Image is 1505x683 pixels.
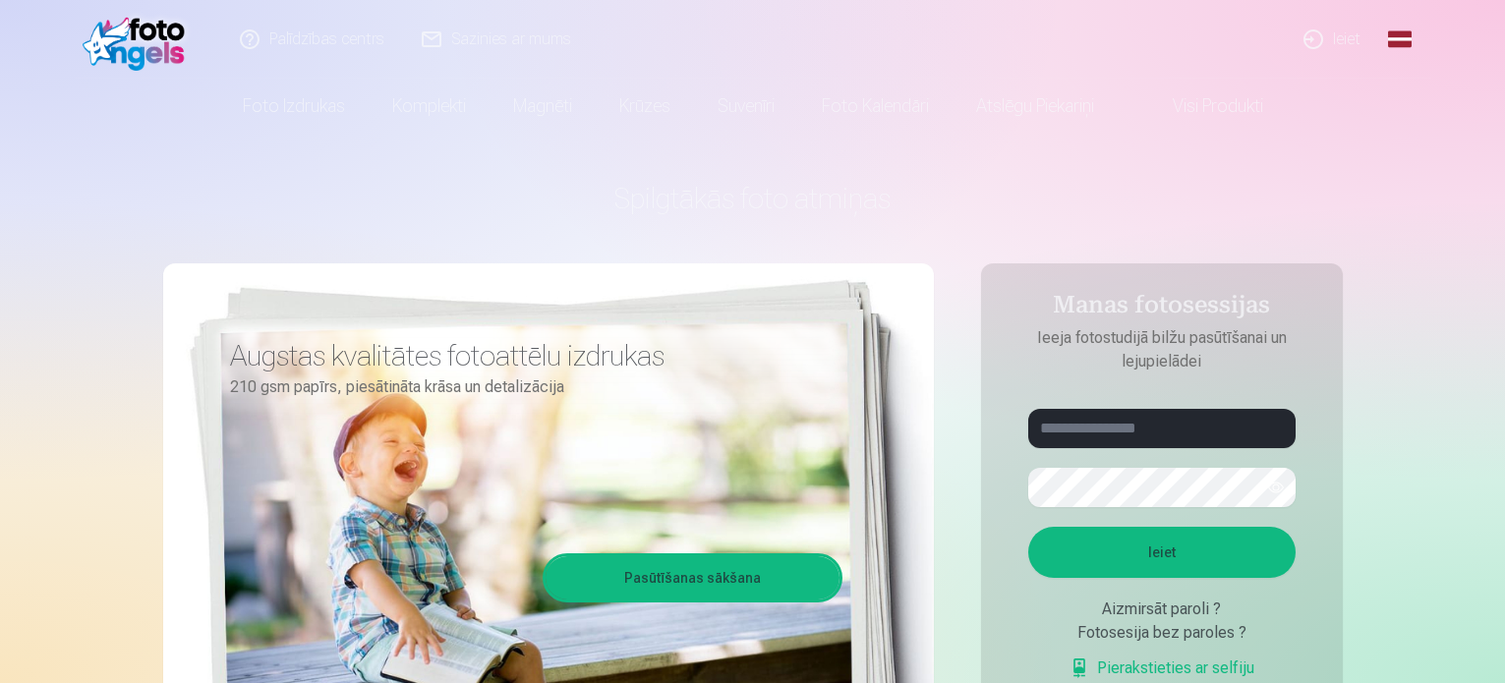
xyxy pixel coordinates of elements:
a: Pierakstieties ar selfiju [1070,656,1254,680]
a: Komplekti [369,79,490,134]
p: 210 gsm papīrs, piesātināta krāsa un detalizācija [230,373,828,401]
a: Visi produkti [1118,79,1287,134]
a: Foto kalendāri [798,79,953,134]
a: Suvenīri [694,79,798,134]
a: Atslēgu piekariņi [953,79,1118,134]
div: Aizmirsāt paroli ? [1028,598,1296,621]
p: Ieeja fotostudijā bilžu pasūtīšanai un lejupielādei [1009,326,1315,373]
a: Krūzes [596,79,694,134]
button: Ieiet [1028,527,1296,578]
h4: Manas fotosessijas [1009,291,1315,326]
a: Magnēti [490,79,596,134]
a: Foto izdrukas [219,79,369,134]
img: /fa1 [83,8,196,71]
a: Pasūtīšanas sākšana [546,556,839,599]
div: Fotosesija bez paroles ? [1028,621,1296,645]
h3: Augstas kvalitātes fotoattēlu izdrukas [230,338,828,373]
h1: Spilgtākās foto atmiņas [163,181,1343,216]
